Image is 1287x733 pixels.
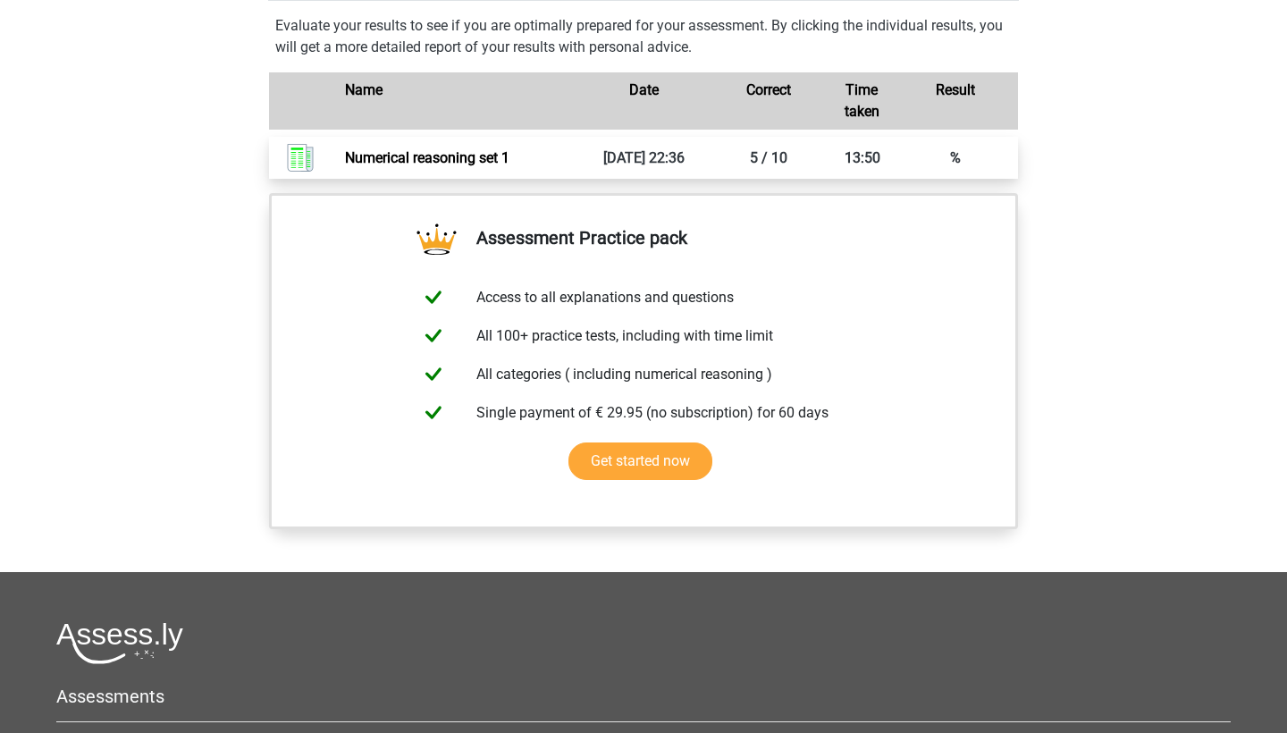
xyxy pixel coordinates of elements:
div: Time taken [831,80,894,122]
img: Assessly logo [56,622,183,664]
div: Result [893,80,1018,122]
a: Numerical reasoning set 1 [345,149,509,166]
p: Evaluate your results to see if you are optimally prepared for your assessment. By clicking the i... [275,15,1012,58]
h5: Assessments [56,686,1231,707]
div: Date [581,80,706,122]
a: Get started now [568,442,712,480]
div: Name [332,80,581,122]
div: Correct [706,80,831,122]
